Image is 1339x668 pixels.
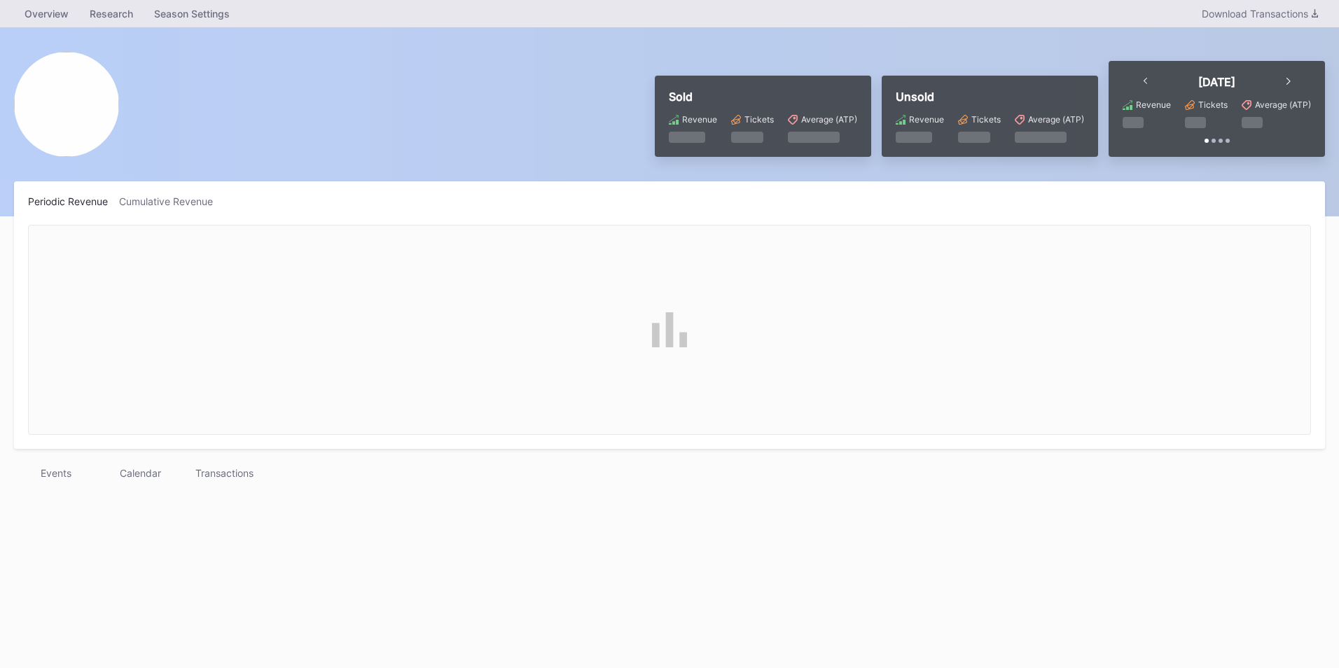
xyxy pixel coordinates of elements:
[1198,99,1228,110] div: Tickets
[119,195,224,207] div: Cumulative Revenue
[801,114,857,125] div: Average (ATP)
[1195,4,1325,23] button: Download Transactions
[896,90,1084,104] div: Unsold
[182,463,266,483] div: Transactions
[28,195,119,207] div: Periodic Revenue
[1255,99,1311,110] div: Average (ATP)
[79,4,144,24] a: Research
[1028,114,1084,125] div: Average (ATP)
[744,114,774,125] div: Tickets
[98,463,182,483] div: Calendar
[14,463,98,483] div: Events
[971,114,1001,125] div: Tickets
[682,114,717,125] div: Revenue
[1198,75,1235,89] div: [DATE]
[1202,8,1318,20] div: Download Transactions
[14,4,79,24] a: Overview
[669,90,857,104] div: Sold
[144,4,240,24] a: Season Settings
[1136,99,1171,110] div: Revenue
[909,114,944,125] div: Revenue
